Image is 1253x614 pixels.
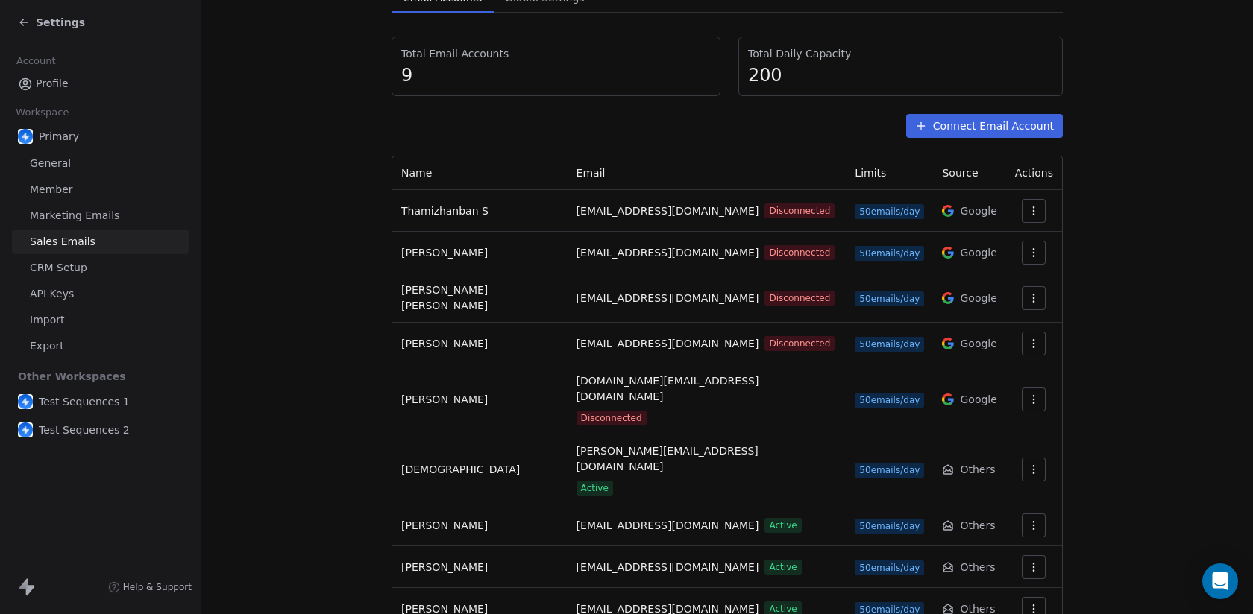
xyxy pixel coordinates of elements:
span: Others [960,462,995,477]
span: 9 [401,64,711,86]
span: Help & Support [123,581,192,593]
span: Disconnected [764,336,835,351]
span: Google [960,291,996,306]
span: Disconnected [577,411,647,425]
span: Source [942,167,978,179]
span: Import [30,312,64,328]
button: Connect Email Account [906,114,1063,138]
span: Total Email Accounts [401,46,711,61]
div: Open Intercom Messenger [1202,563,1238,599]
img: user_01J93QE9VH11XXZQZDP4TWZEES.jpg [18,422,33,437]
span: [PERSON_NAME] [401,338,488,349]
span: Settings [36,15,85,30]
a: Sales Emails [12,230,189,254]
span: Disconnected [764,245,835,260]
a: API Keys [12,282,189,306]
span: [PERSON_NAME] [401,247,488,259]
span: 50 emails/day [855,463,924,478]
span: Name [401,167,432,179]
span: [EMAIL_ADDRESS][DOMAIN_NAME] [577,560,759,575]
a: Marketing Emails [12,203,189,228]
span: [PERSON_NAME] [PERSON_NAME] [401,284,488,311]
span: [EMAIL_ADDRESS][DOMAIN_NAME] [577,203,759,219]
span: 50 emails/day [855,246,924,261]
a: Member [12,177,189,202]
span: Profile [36,76,69,92]
span: 50 emails/day [855,519,924,534]
span: [PERSON_NAME] [401,519,488,531]
a: Export [12,334,189,358]
span: [EMAIL_ADDRESS][DOMAIN_NAME] [577,245,759,261]
span: API Keys [30,286,74,302]
span: Workspace [10,101,75,124]
span: Limits [855,167,886,179]
span: [PERSON_NAME] [401,393,488,405]
span: [PERSON_NAME][EMAIL_ADDRESS][DOMAIN_NAME] [577,443,838,475]
span: Active [764,518,801,533]
span: Marketing Emails [30,208,119,224]
a: CRM Setup [12,256,189,280]
span: 50 emails/day [855,204,924,219]
span: Actions [1015,167,1053,179]
img: user_01J93QE9VH11XXZQZDP4TWZEES.jpg [18,129,33,144]
span: CRM Setup [30,260,87,276]
span: Others [960,518,995,533]
span: Primary [39,129,79,144]
span: Active [764,560,801,575]
a: General [12,151,189,176]
span: [DOMAIN_NAME][EMAIL_ADDRESS][DOMAIN_NAME] [577,373,838,405]
span: Disconnected [764,291,835,306]
a: Import [12,308,189,332]
span: Active [577,481,613,496]
span: 50 emails/day [855,337,924,352]
span: [PERSON_NAME] [401,561,488,573]
span: Member [30,182,73,197]
span: Test Sequences 2 [39,422,130,437]
span: 50 emails/day [855,291,924,306]
span: Total Daily Capacity [748,46,1053,61]
span: 50 emails/day [855,393,924,408]
span: Sales Emails [30,234,95,250]
span: General [30,156,71,171]
span: [EMAIL_ADDRESS][DOMAIN_NAME] [577,336,759,352]
span: Google [960,392,996,407]
span: Other Workspaces [12,364,132,388]
span: [DEMOGRAPHIC_DATA] [401,463,520,475]
span: Others [960,560,995,575]
span: Email [577,167,606,179]
span: Test Sequences 1 [39,394,130,409]
span: Export [30,338,64,354]
span: Google [960,336,996,351]
span: [EMAIL_ADDRESS][DOMAIN_NAME] [577,291,759,306]
a: Help & Support [108,581,192,593]
span: 50 emails/day [855,560,924,575]
span: 200 [748,64,1053,86]
a: Profile [12,72,189,96]
span: Account [10,50,62,72]
span: Thamizhanban S [401,205,489,217]
span: Disconnected [764,203,835,218]
span: Google [960,203,996,218]
a: Settings [18,15,85,30]
span: [EMAIL_ADDRESS][DOMAIN_NAME] [577,518,759,534]
img: user_01J93QE9VH11XXZQZDP4TWZEES.jpg [18,394,33,409]
span: Google [960,245,996,260]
